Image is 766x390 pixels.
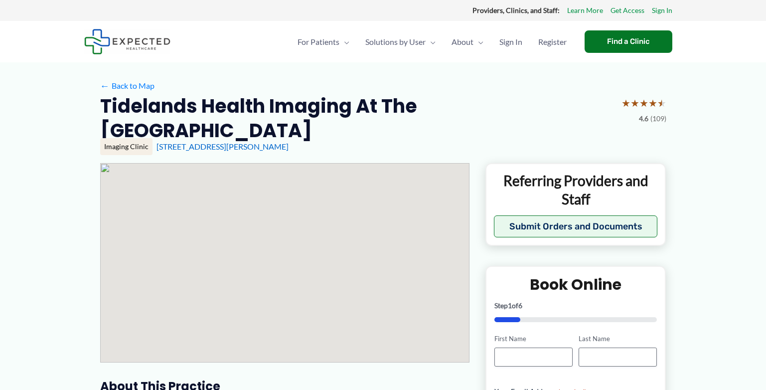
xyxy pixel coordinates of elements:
[494,334,573,344] label: First Name
[648,94,657,112] span: ★
[494,215,658,237] button: Submit Orders and Documents
[611,4,644,17] a: Get Access
[491,24,530,59] a: Sign In
[657,94,666,112] span: ★
[100,81,110,90] span: ←
[473,24,483,59] span: Menu Toggle
[639,94,648,112] span: ★
[499,24,522,59] span: Sign In
[494,302,657,309] p: Step of
[567,4,603,17] a: Learn More
[444,24,491,59] a: AboutMenu Toggle
[579,334,657,344] label: Last Name
[494,172,658,208] p: Referring Providers and Staff
[508,301,512,310] span: 1
[100,94,613,143] h2: Tidelands Health Imaging at The [GEOGRAPHIC_DATA]
[365,24,426,59] span: Solutions by User
[518,301,522,310] span: 6
[100,78,154,93] a: ←Back to Map
[494,275,657,294] h2: Book Online
[650,112,666,125] span: (109)
[156,142,289,151] a: [STREET_ADDRESS][PERSON_NAME]
[100,138,153,155] div: Imaging Clinic
[538,24,567,59] span: Register
[452,24,473,59] span: About
[530,24,575,59] a: Register
[630,94,639,112] span: ★
[298,24,339,59] span: For Patients
[357,24,444,59] a: Solutions by UserMenu Toggle
[426,24,436,59] span: Menu Toggle
[472,6,560,14] strong: Providers, Clinics, and Staff:
[585,30,672,53] a: Find a Clinic
[290,24,357,59] a: For PatientsMenu Toggle
[621,94,630,112] span: ★
[639,112,648,125] span: 4.6
[290,24,575,59] nav: Primary Site Navigation
[652,4,672,17] a: Sign In
[339,24,349,59] span: Menu Toggle
[84,29,170,54] img: Expected Healthcare Logo - side, dark font, small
